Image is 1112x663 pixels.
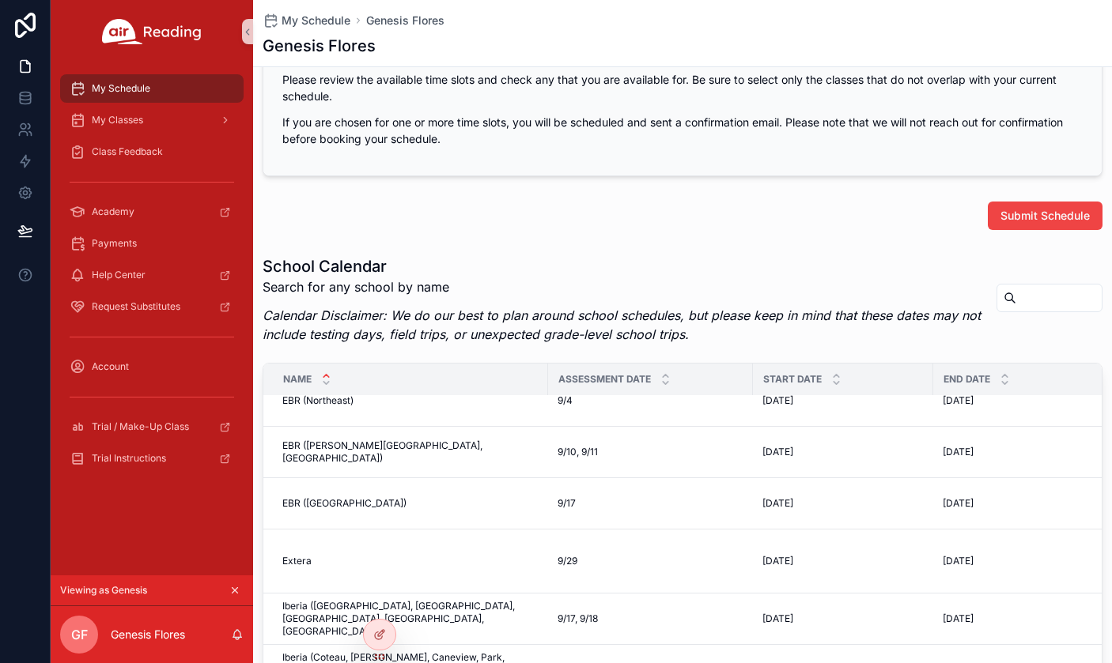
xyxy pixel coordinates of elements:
a: Class Feedback [60,137,244,166]
span: Iberia ([GEOGRAPHIC_DATA], [GEOGRAPHIC_DATA], [GEOGRAPHIC_DATA], [GEOGRAPHIC_DATA], [GEOGRAPHIC_D... [282,600,539,638]
span: [DATE] [762,394,793,407]
span: 9/4 [558,394,573,407]
span: Start Date [763,373,822,386]
span: [DATE] [943,555,974,567]
span: My Schedule [92,82,150,95]
div: scrollable content [51,63,253,493]
p: Please review the available time slots and check any that you are available for. Be sure to selec... [282,71,1083,104]
span: GF [71,625,88,644]
a: Request Substitutes [60,292,244,321]
a: Account [60,352,244,381]
span: 9/10, 9/11 [558,446,598,458]
span: Class Feedback [92,145,163,158]
span: Request Substitutes [92,300,180,313]
a: Payments [60,229,244,258]
span: EBR (Northeast) [282,394,354,407]
span: Account [92,360,129,373]
p: Genesis Flores [111,627,185,642]
span: EBR ([GEOGRAPHIC_DATA]) [282,497,407,510]
span: [DATE] [762,497,793,510]
span: Extera [282,555,312,567]
a: Help Center [60,261,244,289]
span: End Date [944,373,990,386]
span: [DATE] [943,446,974,458]
span: Academy [92,205,134,218]
span: [DATE] [762,612,793,625]
span: Trial / Make-Up Class [92,420,189,433]
button: Submit Schedule [988,202,1103,230]
a: Trial Instructions [60,444,244,473]
span: My Classes [92,114,143,126]
span: 9/29 [558,555,577,567]
span: Viewing as Genesis [60,584,147,597]
span: Submit Schedule [1000,208,1090,224]
h1: Genesis Flores [263,35,376,57]
a: Academy [60,198,244,226]
span: [DATE] [943,394,974,407]
h1: School Calendar [263,255,984,277]
img: App logo [102,19,202,44]
a: My Classes [60,106,244,134]
span: [DATE] [943,612,974,625]
span: [DATE] [762,555,793,567]
span: 9/17 [558,497,576,510]
p: Search for any school by name [263,277,984,296]
a: My Schedule [263,13,350,28]
span: EBR ([PERSON_NAME][GEOGRAPHIC_DATA], [GEOGRAPHIC_DATA]) [282,439,539,465]
span: My Schedule [282,13,350,28]
span: 9/17, 9/18 [558,612,598,625]
span: Assessment Date [558,373,651,386]
a: Genesis Flores [366,13,444,28]
span: [DATE] [943,497,974,510]
a: Trial / Make-Up Class [60,412,244,441]
span: Name [283,373,312,386]
a: My Schedule [60,74,244,103]
span: Payments [92,237,137,250]
span: Help Center [92,269,146,281]
span: Trial Instructions [92,452,166,465]
em: Calendar Disclaimer: We do our best to plan around school schedules, but please keep in mind that... [263,307,981,342]
span: [DATE] [762,446,793,458]
p: If you are chosen for one or more time slots, you will be scheduled and sent a confirmation email... [282,114,1083,147]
